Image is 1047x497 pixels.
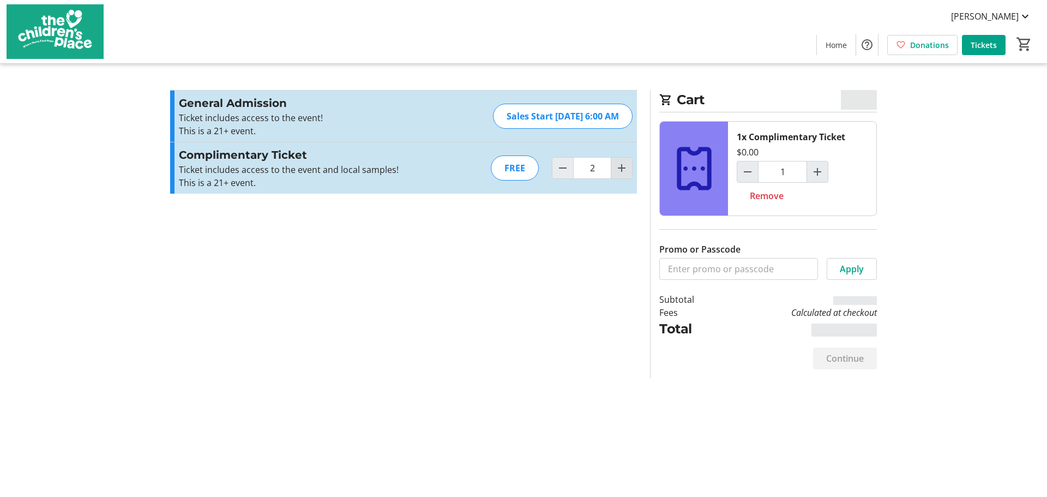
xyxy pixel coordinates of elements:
div: $0.00 [737,146,759,159]
h3: General Admission [179,95,417,111]
td: Subtotal [659,293,723,306]
div: 1x Complimentary Ticket [737,130,845,143]
button: Increment by one [807,161,828,182]
span: Apply [840,262,864,276]
img: The Children's Place's Logo [7,4,104,59]
button: Remove [737,185,797,207]
p: Ticket includes access to the event! [179,111,417,124]
div: FREE [491,155,539,181]
td: Calculated at checkout [723,306,877,319]
h2: Cart [659,90,877,112]
span: [PERSON_NAME] [951,10,1019,23]
span: $0.00 [841,90,877,110]
span: Remove [750,189,784,202]
input: Complimentary Ticket Quantity [573,157,611,179]
a: Tickets [962,35,1006,55]
p: This is a 21+ event. [179,176,417,189]
span: Home [826,39,847,51]
button: Apply [827,258,877,280]
button: Cart [1014,34,1034,54]
span: Tickets [971,39,997,51]
button: Increment by one [611,158,632,178]
button: [PERSON_NAME] [942,8,1040,25]
button: Decrement by one [552,158,573,178]
input: Enter promo or passcode [659,258,818,280]
td: Total [659,319,723,339]
button: Decrement by one [737,161,758,182]
input: Complimentary Ticket Quantity [758,161,807,183]
a: Donations [887,35,958,55]
button: Help [856,34,878,56]
div: Sales Start [DATE] 6:00 AM [493,104,633,129]
label: Promo or Passcode [659,243,741,256]
span: Donations [910,39,949,51]
h3: Complimentary Ticket [179,147,417,163]
a: Home [817,35,856,55]
p: This is a 21+ event. [179,124,417,137]
td: Fees [659,306,723,319]
p: Ticket includes access to the event and local samples! [179,163,417,176]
